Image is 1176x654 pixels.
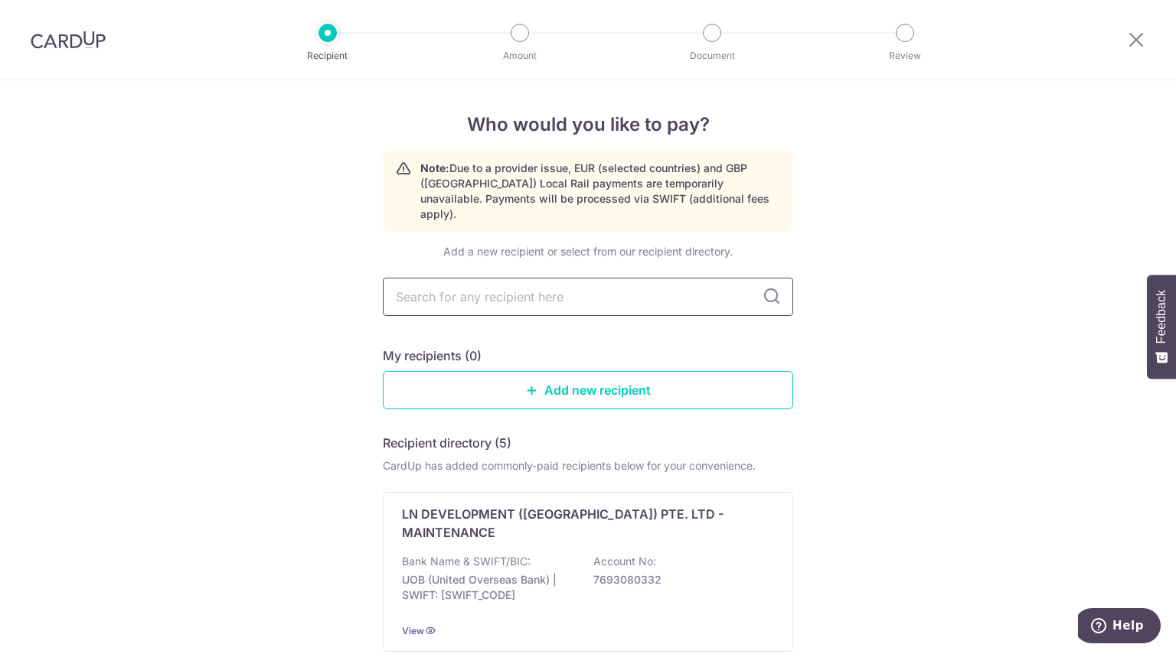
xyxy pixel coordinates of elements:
p: Amount [463,48,577,63]
input: Search for any recipient here [383,278,793,316]
h4: Who would you like to pay? [383,111,793,138]
iframe: Opens a widget where you can find more information [1078,608,1161,646]
div: Add a new recipient or select from our recipient directory. [383,244,793,259]
p: Recipient [271,48,384,63]
p: Document [655,48,769,63]
strong: Note: [420,161,449,174]
p: LN DEVELOPMENT ([GEOGRAPHIC_DATA]) PTE. LTD - MAINTENANCE [402,505,756,542]
button: Feedback - Show survey [1147,275,1176,379]
a: View [402,625,424,636]
p: Bank Name & SWIFT/BIC: [402,554,531,569]
p: UOB (United Overseas Bank) | SWIFT: [SWIFT_CODE] [402,572,573,603]
div: CardUp has added commonly-paid recipients below for your convenience. [383,458,793,473]
a: Add new recipient [383,371,793,409]
p: Due to a provider issue, EUR (selected countries) and GBP ([GEOGRAPHIC_DATA]) Local Rail payments... [420,161,780,222]
img: CardUp [31,31,106,49]
h5: My recipients (0) [383,347,482,365]
h5: Recipient directory (5) [383,434,511,452]
span: Feedback [1155,290,1168,343]
p: 7693080332 [593,572,765,587]
p: Account No: [593,554,656,569]
p: Review [848,48,962,63]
